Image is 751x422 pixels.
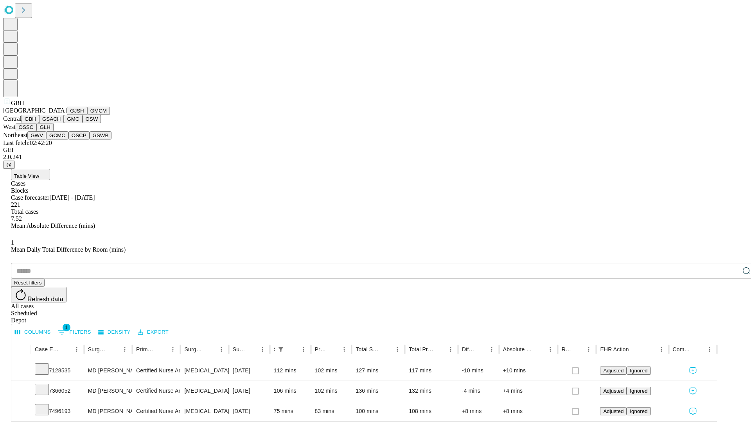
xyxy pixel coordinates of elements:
[11,239,14,246] span: 1
[315,401,348,421] div: 83 mins
[36,123,53,131] button: GLH
[11,246,126,253] span: Mean Daily Total Difference by Room (mins)
[562,346,572,352] div: Resolved in EHR
[167,344,178,355] button: Menu
[184,361,225,381] div: [MEDICAL_DATA] [MEDICAL_DATA] REMOVAL TUBES AND/OR OVARIES FOR UTERUS 250GM OR LESS
[63,324,70,331] span: 1
[356,381,401,401] div: 136 mins
[246,344,257,355] button: Sort
[381,344,392,355] button: Sort
[315,361,348,381] div: 102 mins
[328,344,339,355] button: Sort
[315,346,327,352] div: Predicted In Room Duration
[14,280,41,286] span: Reset filters
[315,381,348,401] div: 102 mins
[136,401,176,421] div: Certified Nurse Anesthetist
[627,407,650,415] button: Ignored
[630,388,647,394] span: Ignored
[656,344,667,355] button: Menu
[534,344,545,355] button: Sort
[11,279,45,287] button: Reset filters
[298,344,309,355] button: Menu
[257,344,268,355] button: Menu
[14,173,39,179] span: Table View
[49,194,95,201] span: [DATE] - [DATE]
[275,344,286,355] button: Show filters
[11,222,95,229] span: Mean Absolute Difference (mins)
[486,344,497,355] button: Menu
[630,408,647,414] span: Ignored
[27,131,46,139] button: GWV
[83,115,101,123] button: OSW
[15,384,27,398] button: Expand
[56,326,93,338] button: Show filters
[704,344,715,355] button: Menu
[184,401,225,421] div: [MEDICAL_DATA] [MEDICAL_DATA] AND OR [MEDICAL_DATA]
[11,201,20,208] span: 221
[409,346,433,352] div: Total Predicted Duration
[11,287,66,302] button: Refresh data
[11,100,24,106] span: GBH
[600,387,627,395] button: Adjusted
[462,361,495,381] div: -10 mins
[3,154,748,161] div: 2.0.241
[600,407,627,415] button: Adjusted
[35,401,80,421] div: 7496193
[503,361,554,381] div: +10 mins
[274,381,307,401] div: 106 mins
[462,346,474,352] div: Difference
[88,346,108,352] div: Surgeon Name
[356,361,401,381] div: 127 mins
[35,361,80,381] div: 7128535
[184,381,225,401] div: [MEDICAL_DATA] [MEDICAL_DATA] REMOVAL TUBES AND/OR OVARIES FOR UTERUS 250GM OR LESS
[287,344,298,355] button: Sort
[503,381,554,401] div: +4 mins
[64,115,82,123] button: GMC
[462,401,495,421] div: +8 mins
[356,346,380,352] div: Total Scheduled Duration
[11,208,38,215] span: Total cases
[3,115,22,122] span: Central
[35,381,80,401] div: 7366052
[68,131,90,139] button: OSCP
[96,326,133,338] button: Density
[16,123,37,131] button: OSSC
[87,107,110,115] button: GMCM
[356,401,401,421] div: 100 mins
[90,131,112,139] button: GSWB
[409,401,454,421] div: 108 mins
[630,344,641,355] button: Sort
[67,107,87,115] button: GJSH
[15,364,27,378] button: Expand
[603,368,623,374] span: Adjusted
[503,346,533,352] div: Absolute Difference
[503,401,554,421] div: +8 mins
[11,194,49,201] span: Case forecaster
[60,344,71,355] button: Sort
[545,344,556,355] button: Menu
[409,361,454,381] div: 117 mins
[71,344,82,355] button: Menu
[275,344,286,355] div: 1 active filter
[46,131,68,139] button: GCMC
[3,107,67,114] span: [GEOGRAPHIC_DATA]
[136,361,176,381] div: Certified Nurse Anesthetist
[136,381,176,401] div: Certified Nurse Anesthetist
[88,381,128,401] div: MD [PERSON_NAME] [PERSON_NAME] Md
[15,405,27,418] button: Expand
[205,344,216,355] button: Sort
[216,344,227,355] button: Menu
[108,344,119,355] button: Sort
[600,346,629,352] div: EHR Action
[233,346,245,352] div: Surgery Date
[462,381,495,401] div: -4 mins
[693,344,704,355] button: Sort
[600,367,627,375] button: Adjusted
[274,346,275,352] div: Scheduled In Room Duration
[11,169,50,180] button: Table View
[630,368,647,374] span: Ignored
[184,346,204,352] div: Surgery Name
[88,401,128,421] div: MD [PERSON_NAME] [PERSON_NAME] Md
[3,132,27,138] span: Northeast
[603,388,623,394] span: Adjusted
